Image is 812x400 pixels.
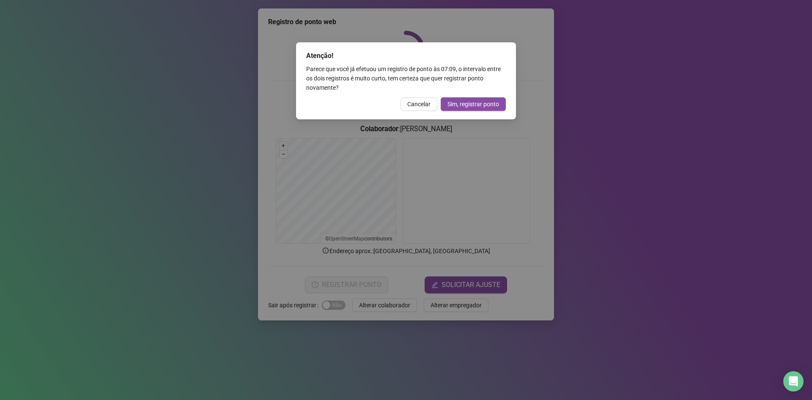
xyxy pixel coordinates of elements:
div: Open Intercom Messenger [783,371,804,392]
button: Cancelar [401,97,437,111]
div: Atenção! [306,51,506,61]
div: Parece que você já efetuou um registro de ponto às 07:09 , o intervalo entre os dois registros é ... [306,64,506,92]
span: Sim, registrar ponto [447,99,499,109]
span: Cancelar [407,99,431,109]
button: Sim, registrar ponto [441,97,506,111]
